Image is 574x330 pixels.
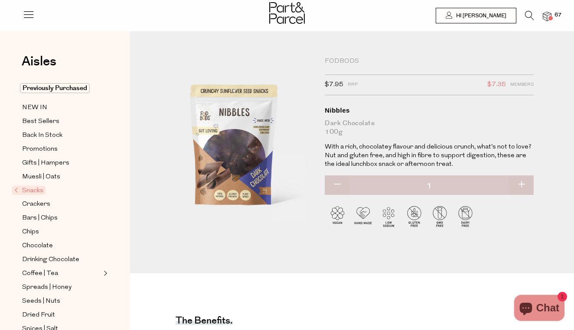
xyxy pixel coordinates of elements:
[427,204,453,229] img: P_P-ICONS-Live_Bec_V11_GMO_Free.svg
[22,240,101,251] a: Chocolate
[22,296,60,307] span: Seeds | Nuts
[22,241,53,251] span: Chocolate
[22,144,101,155] a: Promotions
[453,204,478,229] img: P_P-ICONS-Live_Bec_V11_Dairy_Free.svg
[325,57,534,66] div: Fodbods
[22,255,79,265] span: Drinking Chocolate
[12,186,46,195] span: Snacks
[510,79,534,91] span: Members
[454,12,506,19] span: Hi [PERSON_NAME]
[22,172,60,182] span: Muesli | Oats
[325,143,534,169] p: With a rich, chocolatey flavour and delicious crunch, what’s not to love? Nut and gluten free, an...
[22,130,62,141] span: Back In Stock
[269,2,305,24] img: Part&Parcel
[22,282,72,293] span: Spreads | Honey
[22,158,69,168] span: Gifts | Hampers
[22,199,101,210] a: Crackers
[22,103,47,113] span: NEW IN
[376,204,401,229] img: P_P-ICONS-Live_Bec_V11_Low_Sodium.svg
[101,268,108,278] button: Expand/Collapse Coffee | Tea
[22,116,101,127] a: Best Sellers
[22,102,101,113] a: NEW IN
[325,204,350,229] img: P_P-ICONS-Live_Bec_V11_Vegan.svg
[401,204,427,229] img: P_P-ICONS-Live_Bec_V11_Gluten_Free.svg
[487,79,506,91] span: $7.35
[348,79,358,91] span: RRP
[22,55,56,77] a: Aisles
[552,11,564,19] span: 67
[176,319,233,325] h4: The benefits.
[22,52,56,71] span: Aisles
[22,254,101,265] a: Drinking Chocolate
[350,204,376,229] img: P_P-ICONS-Live_Bec_V11_Handmade.svg
[22,116,59,127] span: Best Sellers
[22,310,55,320] span: Dried Fruit
[325,106,534,115] div: Nibbles
[22,268,101,279] a: Coffee | Tea
[22,83,101,94] a: Previously Purchased
[325,119,534,136] div: Dark Chocolate 100g
[325,79,343,91] span: $7.95
[22,130,101,141] a: Back In Stock
[20,83,90,93] span: Previously Purchased
[22,226,101,237] a: Chips
[543,12,551,21] a: 67
[22,269,58,279] span: Coffee | Tea
[22,282,101,293] a: Spreads | Honey
[22,213,58,223] span: Bars | Chips
[14,185,101,196] a: Snacks
[22,227,39,237] span: Chips
[22,296,101,307] a: Seeds | Nuts
[22,171,101,182] a: Muesli | Oats
[22,158,101,168] a: Gifts | Hampers
[22,310,101,320] a: Dried Fruit
[512,295,567,323] inbox-online-store-chat: Shopify online store chat
[22,199,50,210] span: Crackers
[436,8,516,23] a: Hi [PERSON_NAME]
[22,213,101,223] a: Bars | Chips
[325,175,534,197] input: QTY Nibbles
[22,144,58,155] span: Promotions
